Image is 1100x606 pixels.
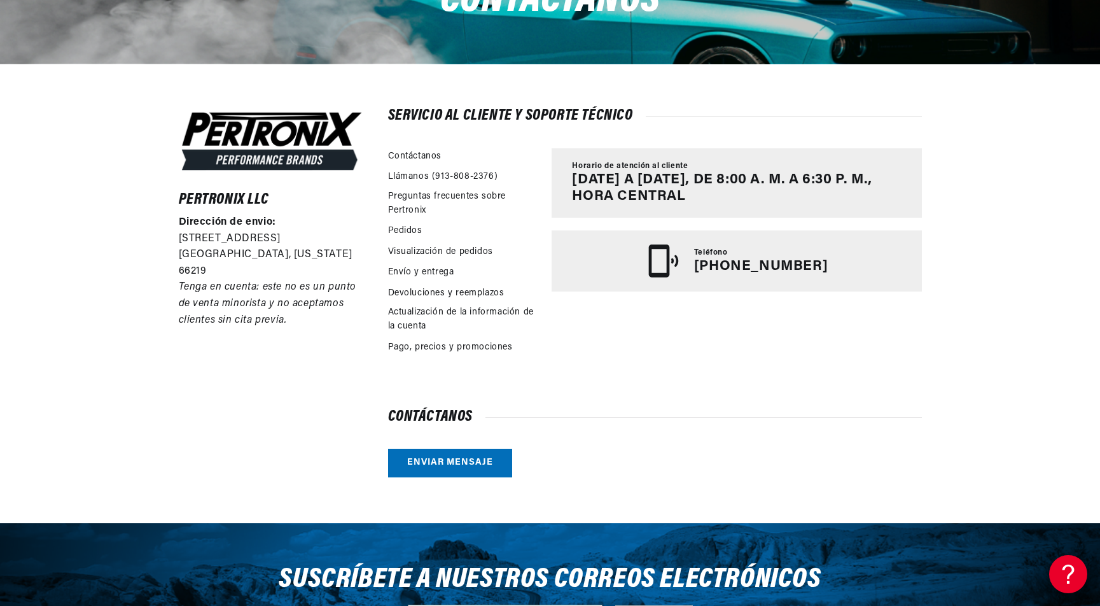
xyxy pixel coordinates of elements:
a: Actualización de la información de la cuenta [388,306,540,334]
font: Dirección de envio: [179,217,276,227]
a: Preguntas frecuentes sobre Pertronix [388,190,540,218]
font: Pertronix LLC [179,192,269,208]
font: Preguntas frecuentes sobre Pertronix [388,192,506,215]
a: Devoluciones y reemplazos [388,286,505,300]
font: Tenga en cuenta: este no es un punto de venta minorista y no aceptamos clientes sin cita previa. [179,282,357,325]
font: Visualización de pedidos [388,247,493,257]
font: Llámanos (913-808-2376) [388,172,498,181]
a: Visualización de pedidos [388,245,493,259]
font: Devoluciones y reemplazos [388,288,505,298]
font: Pago, precios y promociones [388,342,513,352]
font: Teléfono [694,249,728,257]
a: Enviar mensaje [388,449,512,477]
font: [STREET_ADDRESS] [179,234,281,244]
font: Contáctanos [388,409,473,425]
a: Teléfono [PHONE_NUMBER] [552,230,921,292]
a: Envío y entrega [388,265,454,279]
a: Pedidos [388,224,422,238]
font: [DATE] a [DATE], de 8:00 a. m. a 6:30 p. m., hora central [572,173,872,204]
font: Actualización de la información de la cuenta [388,307,534,331]
font: Contáctanos [388,151,442,161]
font: [GEOGRAPHIC_DATA], [US_STATE] 66219 [179,250,352,276]
font: Horario de atención al cliente [572,162,688,170]
font: Pedidos [388,226,422,236]
a: Pago, precios y promociones [388,341,513,355]
font: Suscríbete a nuestros correos electrónicos [279,565,821,594]
a: Llámanos (913-808-2376) [388,170,498,184]
font: [PHONE_NUMBER] [694,259,828,274]
font: Envío y entrega [388,267,454,277]
font: Servicio al cliente y soporte técnico [388,108,633,123]
a: Contáctanos [388,150,442,164]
